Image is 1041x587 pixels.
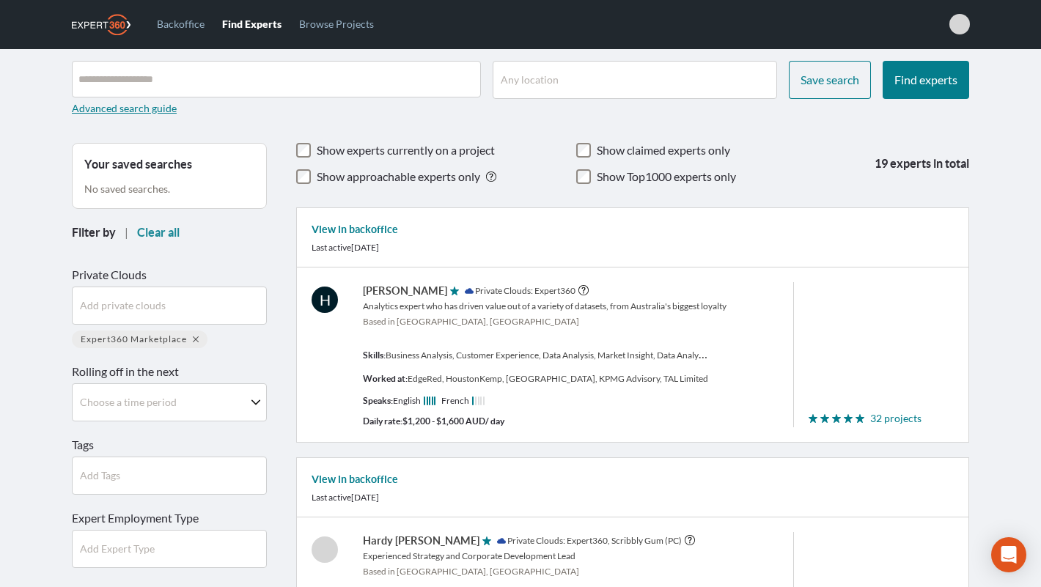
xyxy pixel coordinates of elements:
label: Rolling off in the next [72,363,267,380]
svg: icon [465,287,474,295]
svg: icon [809,414,817,423]
div: Open Intercom Messenger [991,537,1026,572]
div: Add Expert Type [80,542,155,556]
svg: icon [497,536,506,545]
svg: icon [685,535,695,545]
label: Expert Employment Type [72,509,267,527]
svg: icon [193,336,199,342]
img: svg+xml;base64,PHN2ZyB3aWR0aD0iMiIgaGVpZ2h0PSIxMiIgdmlld0JveD0iMCAwIDIgMTIiIGZpbGw9Im5vbmUiIHhtbG... [424,395,425,407]
span: EdgeRed, HoustonKemp, [GEOGRAPHIC_DATA], KPMG Advisory, TAL Limited [408,373,708,384]
span: French [441,395,469,407]
span: [PERSON_NAME] [363,283,447,299]
span: Private Clouds: Expert360, Scribbly Gum (PC) [507,534,682,547]
svg: icon [251,398,260,407]
label: Tags [72,436,267,454]
span: Esmeralda [949,14,970,34]
span: Filter by [72,224,116,241]
span: Based in [GEOGRAPHIC_DATA], [GEOGRAPHIC_DATA] [363,316,765,328]
span: No saved searches. [84,182,170,196]
label: Show approachable experts only [317,169,480,184]
a: View in backoffice [312,224,398,235]
svg: icon [482,536,491,545]
img: svg+xml;base64,PHN2ZyB3aWR0aD0iMiIgaGVpZ2h0PSIxMiIgdmlld0JveD0iMCAwIDIgMTIiIGZpbGw9Im5vbmUiIHhtbG... [475,395,477,407]
label: Show Top1000 experts only [597,169,736,184]
img: svg+xml;base64,PHN2ZyB3aWR0aD0iMiIgaGVpZ2h0PSIxMiIgdmlld0JveD0iMCAwIDIgMTIiIGZpbGw9Im5vbmUiIHhtbG... [483,395,485,407]
span: Speaks: [363,395,393,407]
img: svg+xml;base64,PHN2ZyB3aWR0aD0iMiIgaGVpZ2h0PSIxMiIgdmlld0JveD0iMCAwIDIgMTIiIGZpbGw9Im5vbmUiIHhtbG... [480,395,482,407]
span: Find experts [894,73,957,86]
a: View in backofficeLast active[DATE]H[PERSON_NAME]Private Clouds: Expert360Analytics expert who ha... [296,207,969,443]
span: Expert360 Marketplace [81,333,187,345]
div: Any location [501,73,559,87]
img: svg+xml;base64,PHN2ZyB3aWR0aD0iMiIgaGVpZ2h0PSIxMiIgdmlld0JveD0iMCAwIDIgMTIiIGZpbGw9Im5vbmUiIHhtbG... [429,395,430,407]
span: Save search [801,73,859,86]
h3: 19 experts in total [811,153,969,174]
span: Hardy [PERSON_NAME] [363,533,479,549]
span: H [312,287,338,313]
img: svg+xml;base64,PHN2ZyB3aWR0aD0iMiIgaGVpZ2h0PSIxMiIgdmlld0JveD0iMCAwIDIgMTIiIGZpbGw9Im5vbmUiIHhtbG... [427,395,428,407]
svg: icon [844,414,853,423]
div: Add private clouds [80,298,166,313]
img: svg+xml;base64,PHN2ZyB3aWR0aD0iMiIgaGVpZ2h0PSIxMiIgdmlld0JveD0iMCAwIDIgMTIiIGZpbGw9Im5vbmUiIHhtbG... [432,395,433,407]
span: Based in [GEOGRAPHIC_DATA], [GEOGRAPHIC_DATA] [363,566,765,577]
button: Find experts [883,61,969,99]
img: svg+xml;base64,PHN2ZyB3aWR0aD0iMiIgaGVpZ2h0PSIxMiIgdmlld0JveD0iMCAwIDIgMTIiIGZpbGw9Im5vbmUiIHhtbG... [434,395,435,407]
label: Show claimed experts only [597,143,730,158]
svg: icon [832,414,841,423]
svg: icon [486,171,496,182]
span: Your saved searches [84,155,192,173]
span: Daily rate: $1,200 - $1,600 AUD / day [363,416,765,427]
svg: icon [578,285,589,295]
div: Add Tags [80,468,120,483]
span: Analytics expert who has driven value out of a variety of datasets, from Australia's biggest loyalty [363,300,765,313]
a: View in backoffice [312,473,398,485]
span: Business Analysis, Customer Experience, Data Analysis, Market Insight, Data Analysis, Data & Anal... [386,347,774,361]
span: Last active [DATE] [312,492,379,503]
svg: icon [820,414,829,423]
img: svg+xml;base64,PHN2ZyB3aWR0aD0iMiIgaGVpZ2h0PSIxMiIgdmlld0JveD0iMCAwIDIgMTIiIGZpbGw9Im5vbmUiIHhtbG... [472,395,474,407]
span: | [125,224,128,241]
img: Expert360 [72,14,130,35]
span: Skills: [363,350,386,360]
div: Choose a time period [80,395,177,410]
span: 32 projects [870,411,922,426]
svg: icon [856,414,864,423]
span: English [393,395,421,407]
label: Private Clouds [72,266,267,284]
span: Private Clouds: Expert360 [475,284,575,298]
span: Last active [DATE] [312,242,379,253]
span: Experienced Strategy and Corporate Development Lead [363,550,765,563]
svg: icon [450,287,459,295]
button: Save search [789,61,871,99]
a: Advanced search guide [72,102,177,114]
span: Worked at: [363,374,408,383]
label: Show experts currently on a project [317,143,495,158]
span: Hardy Hauck [312,536,338,563]
img: svg+xml;base64,PHN2ZyB3aWR0aD0iMiIgaGVpZ2h0PSIxMiIgdmlld0JveD0iMCAwIDIgMTIiIGZpbGw9Im5vbmUiIHhtbG... [478,395,479,407]
span: Clear all [137,226,180,239]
